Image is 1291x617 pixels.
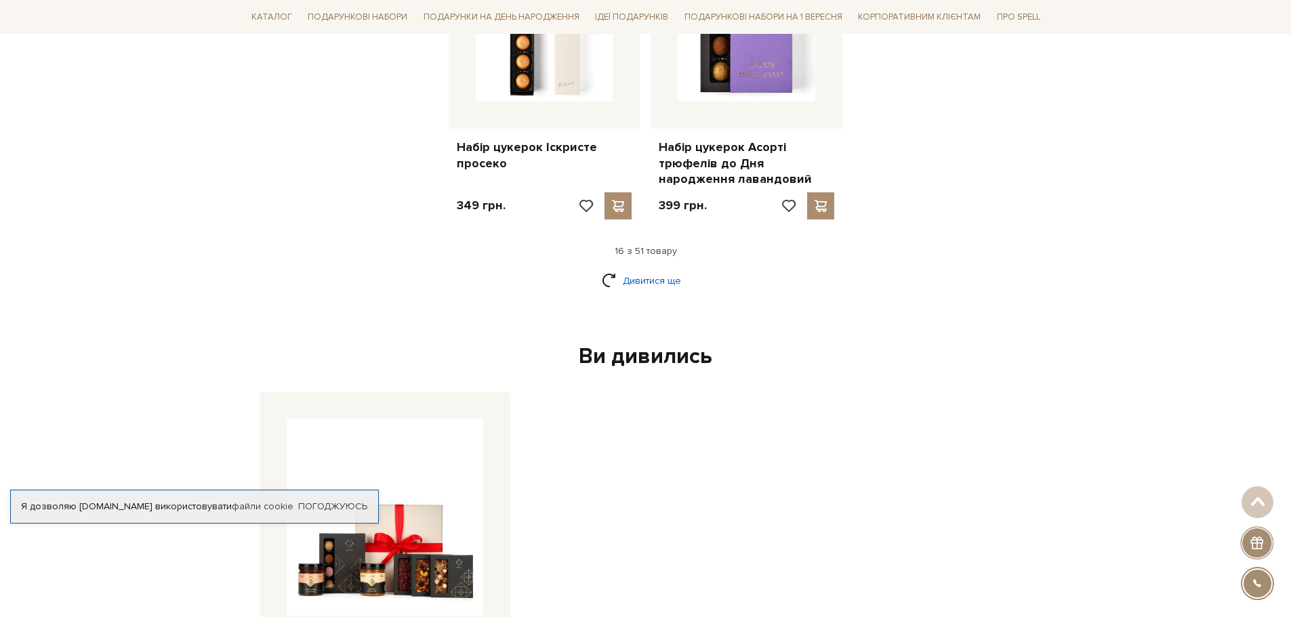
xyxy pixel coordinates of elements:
[457,140,632,171] a: Набір цукерок Іскристе просеко
[679,5,848,28] a: Подарункові набори на 1 Вересня
[11,501,378,513] div: Я дозволяю [DOMAIN_NAME] використовувати
[254,343,1038,371] div: Ви дивились
[298,501,367,513] a: Погоджуюсь
[659,140,834,187] a: Набір цукерок Асорті трюфелів до Дня народження лавандовий
[853,5,986,28] a: Корпоративним клієнтам
[659,198,707,213] p: 399 грн.
[457,198,506,213] p: 349 грн.
[302,7,413,28] a: Подарункові набори
[418,7,585,28] a: Подарунки на День народження
[241,245,1051,257] div: 16 з 51 товару
[246,7,298,28] a: Каталог
[590,7,674,28] a: Ідеї подарунків
[232,501,293,512] a: файли cookie
[991,7,1046,28] a: Про Spell
[602,269,690,293] a: Дивитися ще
